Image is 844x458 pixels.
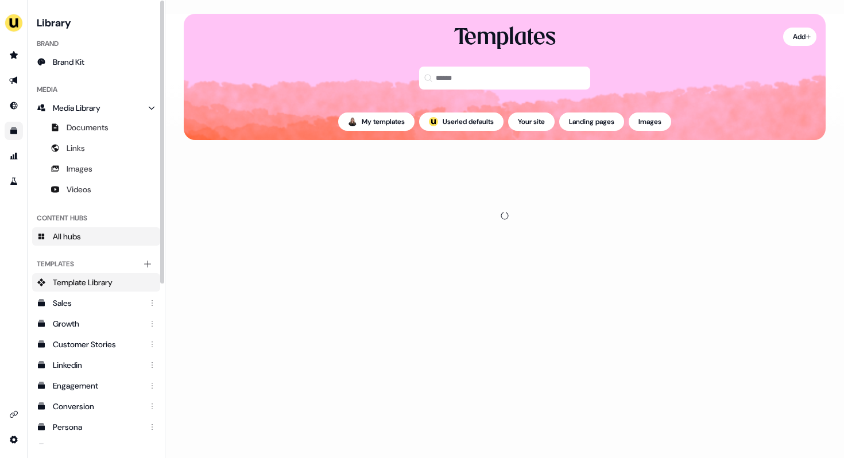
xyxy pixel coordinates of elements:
a: Media Library [32,99,160,117]
a: Documents [32,118,160,137]
div: Persona [53,421,142,433]
a: Conversion [32,397,160,416]
div: Linkedin [53,359,142,371]
div: Engagement [53,380,142,391]
span: Brand Kit [53,56,84,68]
button: Your site [508,112,555,131]
a: Persona [32,418,160,436]
div: Customer Stories [53,339,142,350]
span: All hubs [53,231,81,242]
a: Go to attribution [5,147,23,165]
div: Templates [32,255,160,273]
img: Geneviève [348,117,357,126]
span: Documents [67,122,109,133]
div: Francais [53,442,142,453]
span: Videos [67,184,91,195]
a: Go to integrations [5,430,23,449]
span: Links [67,142,85,154]
span: Images [67,163,92,174]
a: Brand Kit [32,53,160,71]
a: Go to prospects [5,46,23,64]
button: Images [629,112,671,131]
a: All hubs [32,227,160,246]
div: Conversion [53,401,142,412]
h3: Library [32,14,160,30]
a: Go to Inbound [5,96,23,115]
a: Customer Stories [32,335,160,354]
a: Sales [32,294,160,312]
div: Templates [454,23,556,53]
a: Linkedin [32,356,160,374]
button: userled logo;Userled defaults [419,112,504,131]
a: Francais [32,438,160,457]
a: Growth [32,315,160,333]
img: userled logo [429,117,438,126]
a: Go to experiments [5,172,23,191]
div: Brand [32,34,160,53]
a: Videos [32,180,160,199]
a: Go to outbound experience [5,71,23,90]
a: Engagement [32,377,160,395]
div: Content Hubs [32,209,160,227]
div: ; [429,117,438,126]
a: Images [32,160,160,178]
button: Landing pages [559,112,624,131]
div: Media [32,80,160,99]
button: Add [783,28,816,46]
span: Media Library [53,102,100,114]
span: Template Library [53,277,113,288]
div: Growth [53,318,142,329]
div: Sales [53,297,142,309]
a: Template Library [32,273,160,292]
a: Go to templates [5,122,23,140]
a: Links [32,139,160,157]
a: Go to integrations [5,405,23,424]
button: My templates [338,112,415,131]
